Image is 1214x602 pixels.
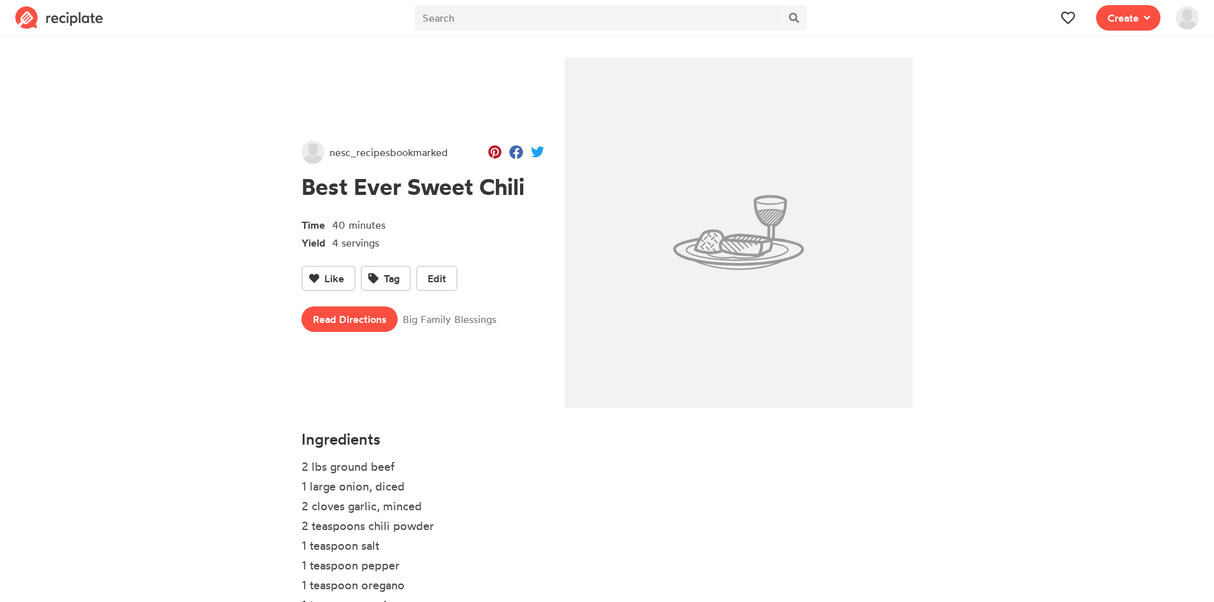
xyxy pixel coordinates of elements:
li: 2 cloves garlic, minced [301,498,704,517]
span: Time [301,215,332,233]
img: Reciplate [15,6,103,29]
a: nesc_recipesbookmarked [301,141,448,164]
span: Yield [301,233,332,250]
span: nesc_recipes [329,145,448,160]
span: 40 minutes [332,219,386,231]
span: Tag [384,271,400,286]
li: 1 teaspoon pepper [301,557,704,577]
button: Create [1096,5,1160,31]
span: 4 servings [332,236,379,249]
h4: Ingredients [301,431,704,448]
li: 1 large onion, diced [301,478,704,498]
span: Like [324,271,344,286]
li: 1 teaspoon oregano [301,577,704,596]
button: Like [301,266,356,291]
li: 1 teaspoon salt [301,537,704,557]
span: Create [1108,10,1139,25]
h1: Best Ever Sweet Chili [301,174,544,200]
span: Edit [428,271,446,286]
span: bookmarked [390,146,448,159]
li: 2 teaspoons chili powder [301,517,704,537]
button: Tag [361,266,411,291]
a: Read Directions [301,306,398,332]
li: 2 lbs ground beef [301,458,704,478]
input: Search [415,5,781,31]
img: User's avatar [1176,6,1199,29]
span: Big Family Blessings [403,312,544,327]
img: User's avatar [301,141,324,164]
button: Edit [416,266,458,291]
